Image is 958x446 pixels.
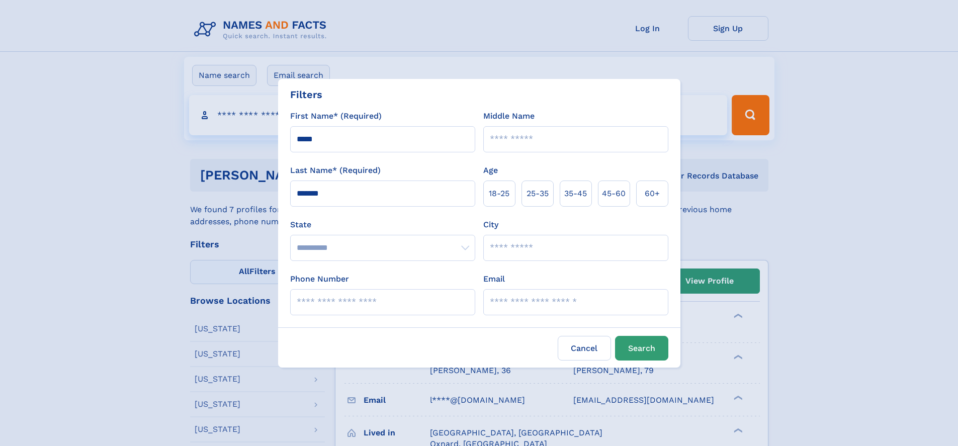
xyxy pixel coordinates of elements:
div: Filters [290,87,322,102]
label: Middle Name [483,110,535,122]
label: City [483,219,498,231]
button: Search [615,336,668,361]
label: Email [483,273,505,285]
span: 45‑60 [602,188,626,200]
label: State [290,219,475,231]
label: First Name* (Required) [290,110,382,122]
label: Phone Number [290,273,349,285]
span: 35‑45 [564,188,587,200]
label: Cancel [558,336,611,361]
label: Last Name* (Required) [290,164,381,176]
span: 60+ [645,188,660,200]
span: 18‑25 [489,188,509,200]
span: 25‑35 [527,188,549,200]
label: Age [483,164,498,176]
